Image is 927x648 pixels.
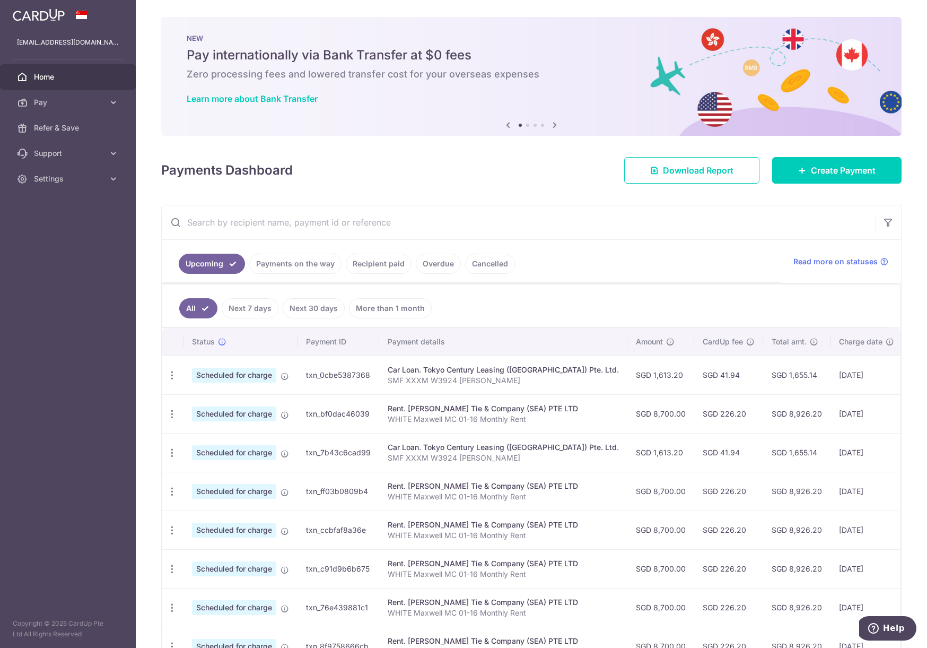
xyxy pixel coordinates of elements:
td: txn_bf0dac46039 [298,394,379,433]
a: Next 7 days [222,298,278,318]
td: SGD 226.20 [694,588,763,627]
span: Download Report [663,164,733,177]
input: Search by recipient name, payment id or reference [162,205,876,239]
a: Learn more about Bank Transfer [187,93,318,104]
td: SGD 8,700.00 [627,511,694,549]
span: Scheduled for charge [192,407,276,421]
p: SMF XXXM W3924 [PERSON_NAME] [388,453,619,463]
span: Settings [34,174,104,184]
td: SGD 41.94 [694,433,763,472]
p: WHITE Maxwell MC 01-16 Monthly Rent [388,569,619,580]
a: All [179,298,217,318]
span: Scheduled for charge [192,368,276,383]
span: Refer & Save [34,123,104,133]
td: txn_c91d9b6b675 [298,549,379,588]
td: txn_ccbfaf8a36e [298,511,379,549]
span: Home [34,72,104,82]
td: SGD 226.20 [694,511,763,549]
a: Cancelled [465,254,515,274]
td: SGD 226.20 [694,472,763,511]
span: Scheduled for charge [192,445,276,460]
td: [DATE] [830,394,903,433]
td: [DATE] [830,549,903,588]
th: Payment ID [298,328,379,356]
p: NEW [187,34,876,42]
td: [DATE] [830,472,903,511]
img: Bank transfer banner [161,17,902,136]
div: Rent. [PERSON_NAME] Tie & Company (SEA) PTE LTD [388,636,619,646]
span: Status [192,336,215,347]
td: SGD 8,700.00 [627,588,694,627]
p: [EMAIL_ADDRESS][DOMAIN_NAME] [17,37,119,48]
td: [DATE] [830,356,903,394]
td: SGD 8,926.20 [763,511,830,549]
span: Total amt. [772,336,807,347]
span: Amount [636,336,663,347]
td: txn_0cbe5387368 [298,356,379,394]
iframe: Opens a widget where you can find more information [859,616,916,643]
td: SGD 8,700.00 [627,472,694,511]
td: SGD 226.20 [694,549,763,588]
td: SGD 8,926.20 [763,549,830,588]
h4: Payments Dashboard [161,161,293,180]
p: WHITE Maxwell MC 01-16 Monthly Rent [388,414,619,425]
td: txn_76e439881c1 [298,588,379,627]
div: Car Loan. Tokyo Century Leasing ([GEOGRAPHIC_DATA]) Pte. Ltd. [388,442,619,453]
div: Rent. [PERSON_NAME] Tie & Company (SEA) PTE LTD [388,558,619,569]
td: txn_ff03b0809b4 [298,472,379,511]
span: Scheduled for charge [192,484,276,499]
span: Pay [34,97,104,108]
span: CardUp fee [703,336,743,347]
td: SGD 41.94 [694,356,763,394]
a: Upcoming [179,254,245,274]
div: Rent. [PERSON_NAME] Tie & Company (SEA) PTE LTD [388,403,619,414]
a: Create Payment [772,157,902,184]
p: WHITE Maxwell MC 01-16 Monthly Rent [388,530,619,541]
a: Overdue [416,254,461,274]
td: SGD 1,613.20 [627,356,694,394]
td: SGD 226.20 [694,394,763,433]
span: Scheduled for charge [192,600,276,615]
td: SGD 1,655.14 [763,356,830,394]
th: Payment details [379,328,627,356]
td: SGD 8,926.20 [763,394,830,433]
td: SGD 1,655.14 [763,433,830,472]
td: SGD 1,613.20 [627,433,694,472]
a: Download Report [624,157,759,184]
p: SMF XXXM W3924 [PERSON_NAME] [388,375,619,386]
td: SGD 8,926.20 [763,588,830,627]
p: WHITE Maxwell MC 01-16 Monthly Rent [388,491,619,502]
div: Rent. [PERSON_NAME] Tie & Company (SEA) PTE LTD [388,481,619,491]
span: Charge date [839,336,882,347]
td: [DATE] [830,433,903,472]
a: Recipient paid [346,254,412,274]
span: Create Payment [811,164,876,177]
td: txn_7b43c6cad99 [298,433,379,472]
h6: Zero processing fees and lowered transfer cost for your overseas expenses [187,68,876,81]
span: Support [34,148,104,159]
td: SGD 8,926.20 [763,472,830,511]
td: SGD 8,700.00 [627,394,694,433]
a: Read more on statuses [793,256,888,267]
span: Scheduled for charge [192,523,276,538]
span: Read more on statuses [793,256,878,267]
a: More than 1 month [349,298,432,318]
h5: Pay internationally via Bank Transfer at $0 fees [187,47,876,64]
img: CardUp [13,8,65,21]
div: Car Loan. Tokyo Century Leasing ([GEOGRAPHIC_DATA]) Pte. Ltd. [388,365,619,375]
span: Scheduled for charge [192,561,276,576]
td: SGD 8,700.00 [627,549,694,588]
a: Payments on the way [249,254,342,274]
p: WHITE Maxwell MC 01-16 Monthly Rent [388,608,619,618]
a: Next 30 days [283,298,345,318]
div: Rent. [PERSON_NAME] Tie & Company (SEA) PTE LTD [388,597,619,608]
div: Rent. [PERSON_NAME] Tie & Company (SEA) PTE LTD [388,520,619,530]
td: [DATE] [830,588,903,627]
td: [DATE] [830,511,903,549]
